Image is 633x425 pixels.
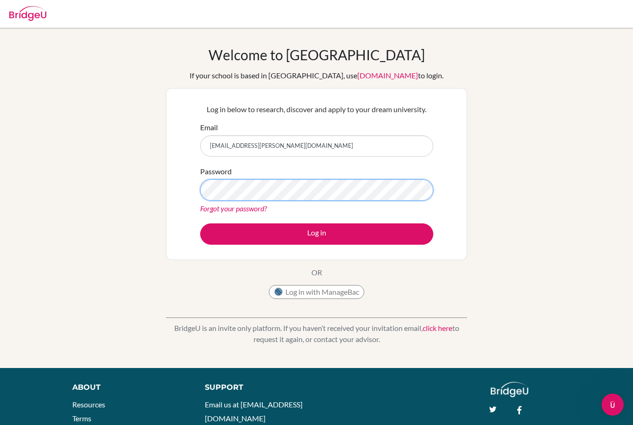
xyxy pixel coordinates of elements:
a: click here [423,324,452,332]
div: Support [205,382,307,393]
p: BridgeU is an invite only platform. If you haven’t received your invitation email, to request it ... [166,323,467,345]
h1: Welcome to [GEOGRAPHIC_DATA] [209,46,425,63]
a: Email us at [EMAIL_ADDRESS][DOMAIN_NAME] [205,400,303,423]
a: [DOMAIN_NAME] [357,71,418,80]
button: Log in with ManageBac [269,285,364,299]
button: Log in [200,223,433,245]
div: If your school is based in [GEOGRAPHIC_DATA], use to login. [190,70,443,81]
p: OR [311,267,322,278]
a: Resources [72,400,105,409]
p: Log in below to research, discover and apply to your dream university. [200,104,433,115]
div: About [72,382,184,393]
img: Bridge-U [9,6,46,21]
label: Email [200,122,218,133]
a: Terms [72,414,91,423]
iframe: Intercom live chat [601,393,624,416]
label: Password [200,166,232,177]
img: logo_white@2x-f4f0deed5e89b7ecb1c2cc34c3e3d731f90f0f143d5ea2071677605dd97b5244.png [491,382,528,397]
a: Forgot your password? [200,204,267,213]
